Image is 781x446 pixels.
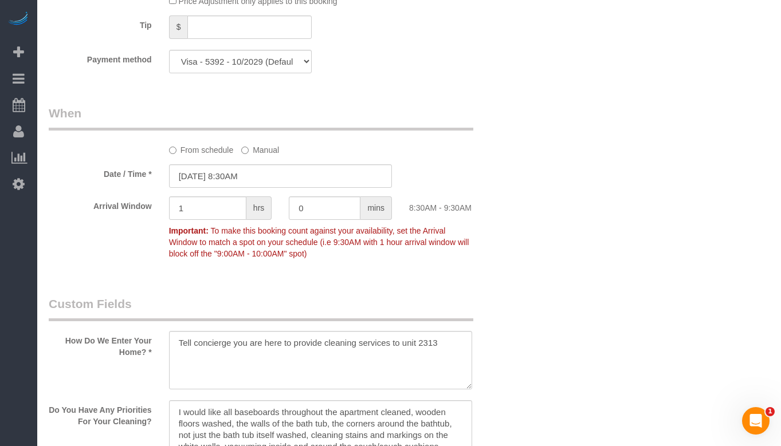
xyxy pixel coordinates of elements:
[766,407,775,416] span: 1
[40,196,160,212] label: Arrival Window
[169,147,176,154] input: From schedule
[241,147,249,154] input: Manual
[40,15,160,31] label: Tip
[241,140,279,156] label: Manual
[40,164,160,180] label: Date / Time *
[49,105,473,131] legend: When
[246,196,272,220] span: hrs
[169,164,392,188] input: MM/DD/YYYY HH:MM
[169,226,469,258] span: To make this booking count against your availability, set the Arrival Window to match a spot on y...
[742,407,770,435] iframe: Intercom live chat
[360,196,392,220] span: mins
[169,140,234,156] label: From schedule
[169,226,209,235] strong: Important:
[49,295,473,321] legend: Custom Fields
[401,196,521,214] div: 8:30AM - 9:30AM
[40,400,160,427] label: Do You Have Any Priorities For Your Cleaning?
[7,11,30,27] img: Automaid Logo
[40,331,160,358] label: How Do We Enter Your Home? *
[40,50,160,65] label: Payment method
[169,15,188,39] span: $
